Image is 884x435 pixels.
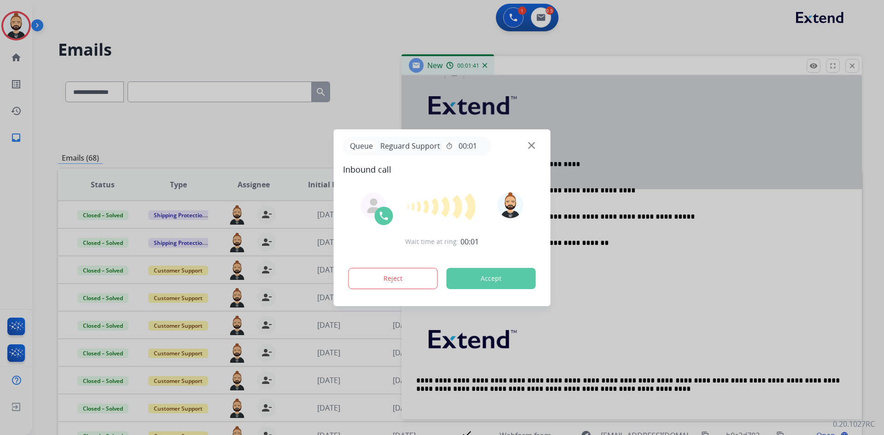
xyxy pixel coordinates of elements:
[446,142,453,150] mat-icon: timer
[833,418,875,429] p: 0.20.1027RC
[343,163,541,176] span: Inbound call
[497,192,523,218] img: avatar
[459,140,477,151] span: 00:01
[405,237,459,246] span: Wait time at ring:
[447,268,536,289] button: Accept
[460,236,479,247] span: 00:01
[377,140,444,151] span: Reguard Support
[378,210,390,221] img: call-icon
[366,198,381,213] img: agent-avatar
[349,268,438,289] button: Reject
[528,142,535,149] img: close-button
[347,140,377,152] p: Queue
